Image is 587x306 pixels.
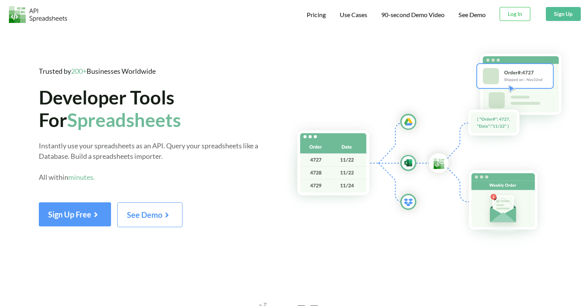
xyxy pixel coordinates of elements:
[381,12,445,18] span: 90-second Demo Video
[67,108,181,131] span: Spreadsheets
[68,173,95,181] span: minutes.
[39,141,258,181] span: Instantly use your spreadsheets as an API. Query your spreadsheets like a Database. Build a sprea...
[71,67,87,75] span: 200+
[458,11,486,19] a: See Demo
[39,202,111,226] button: Sign Up Free
[500,7,530,21] button: Log In
[9,6,67,23] img: Logo.png
[282,43,587,248] img: Hero Spreadsheet Flow
[340,11,367,18] span: Use Cases
[546,7,581,21] button: Sign Up
[307,11,326,18] span: Pricing
[117,213,182,219] a: See Demo
[127,210,173,219] span: See Demo
[48,210,102,219] span: Sign Up Free
[39,86,181,131] span: Developer Tools For
[117,202,182,227] button: See Demo
[39,67,156,75] span: Trusted by Businesses Worldwide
